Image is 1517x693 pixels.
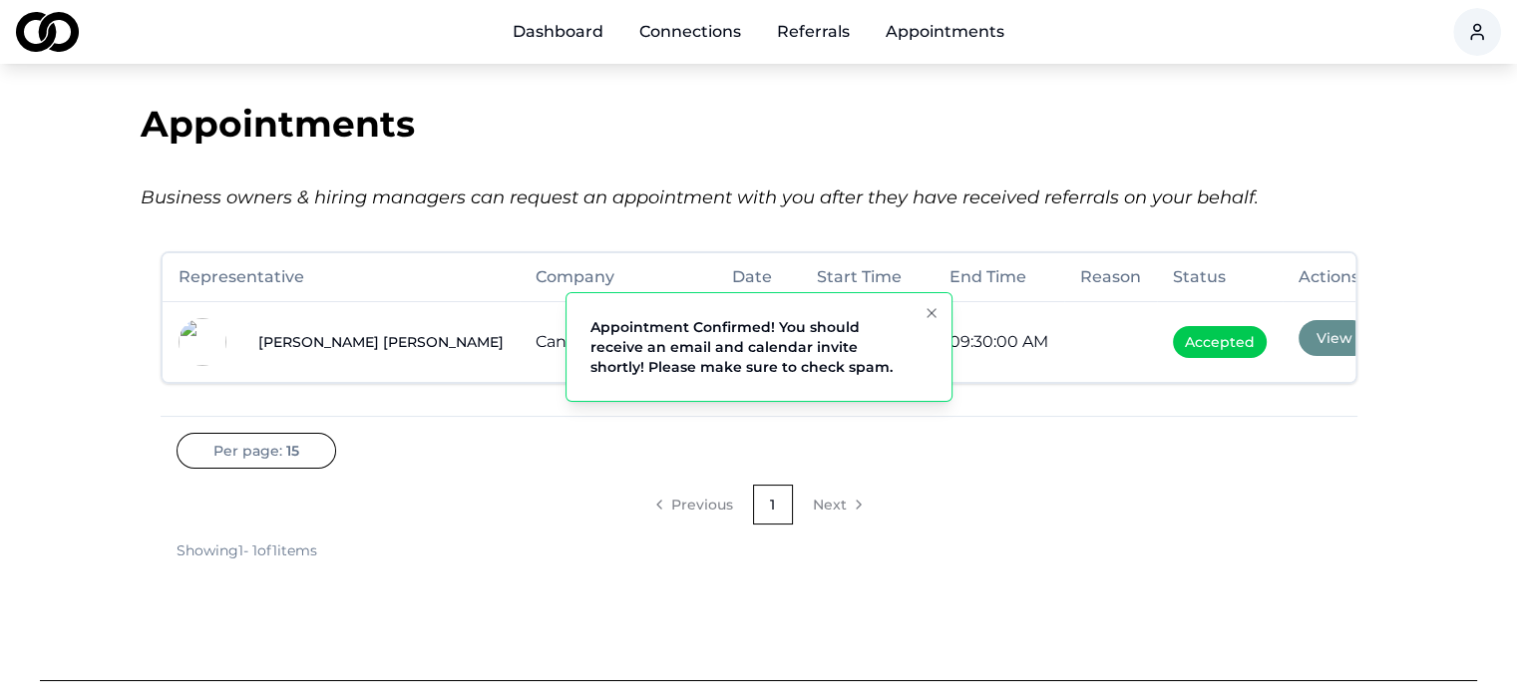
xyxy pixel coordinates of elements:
th: Status [1157,253,1283,301]
nav: Main [497,12,1020,52]
td: 09:30:00 AM [934,301,1064,382]
a: Referrals [761,12,866,52]
a: Appointments [870,12,1020,52]
nav: pagination [177,485,1341,524]
span: 15 [286,441,299,461]
a: 1 [753,485,793,524]
th: Actions [1283,253,1394,301]
th: Start Time [801,253,934,301]
div: Showing 1 - 1 of 1 items [177,540,317,560]
th: End Time [934,253,1064,301]
div: Appointments [141,104,1377,144]
a: Dashboard [497,12,619,52]
th: Representative [163,253,520,301]
div: Business owners & hiring managers can request an appointment with you after they have received re... [141,183,1377,211]
button: View [1299,320,1370,356]
button: Per page:15 [177,433,336,469]
span: Accepted [1173,326,1267,358]
th: Reason [1064,253,1157,301]
th: Date [716,253,801,301]
a: [PERSON_NAME] [PERSON_NAME] [258,332,504,352]
img: ea71d155-4f7f-4164-aa94-92297cd61d19-Black%20logo-profile_picture.png [179,318,226,366]
img: logo [16,12,79,52]
a: Candidate Collective [536,332,700,351]
th: Company [520,253,716,301]
a: Connections [623,12,757,52]
div: Appointment Confirmed! You should receive an email and calendar invite shortly! Please make sure ... [590,317,904,377]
